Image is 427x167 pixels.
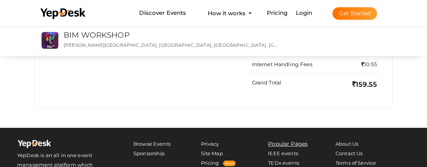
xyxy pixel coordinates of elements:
button: How it works [205,6,248,20]
td: Grand Total [248,73,341,95]
td: Internet Handling Fees [248,56,341,74]
a: Sponsorship [133,150,165,156]
a: Site Map [201,150,223,156]
a: IEEE events [268,150,298,156]
a: BIM WORKSHOP [64,30,130,40]
a: Discover Events [139,6,186,20]
img: Yepdesk [17,139,51,151]
a: Contact Us [335,150,363,156]
a: Privacy [201,141,219,147]
li: Popular Pages [268,139,309,149]
p: [PERSON_NAME][GEOGRAPHIC_DATA], [GEOGRAPHIC_DATA], [GEOGRAPHIC_DATA], [GEOGRAPHIC_DATA], [GEOGRAP... [64,42,277,48]
a: TEDx events [268,160,299,166]
img: 0VZNMMIH_small.png [42,32,58,49]
td: 159.55 [341,73,381,95]
a: Pricing [267,6,288,20]
a: About Us [335,141,358,147]
a: Terms of Service [335,160,376,166]
span: New [223,161,236,166]
a: Login [296,9,313,16]
a: Browse Events [133,141,170,147]
button: Get Started [332,7,377,20]
a: Pricing [201,160,219,166]
td: 10.55 [341,56,381,74]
